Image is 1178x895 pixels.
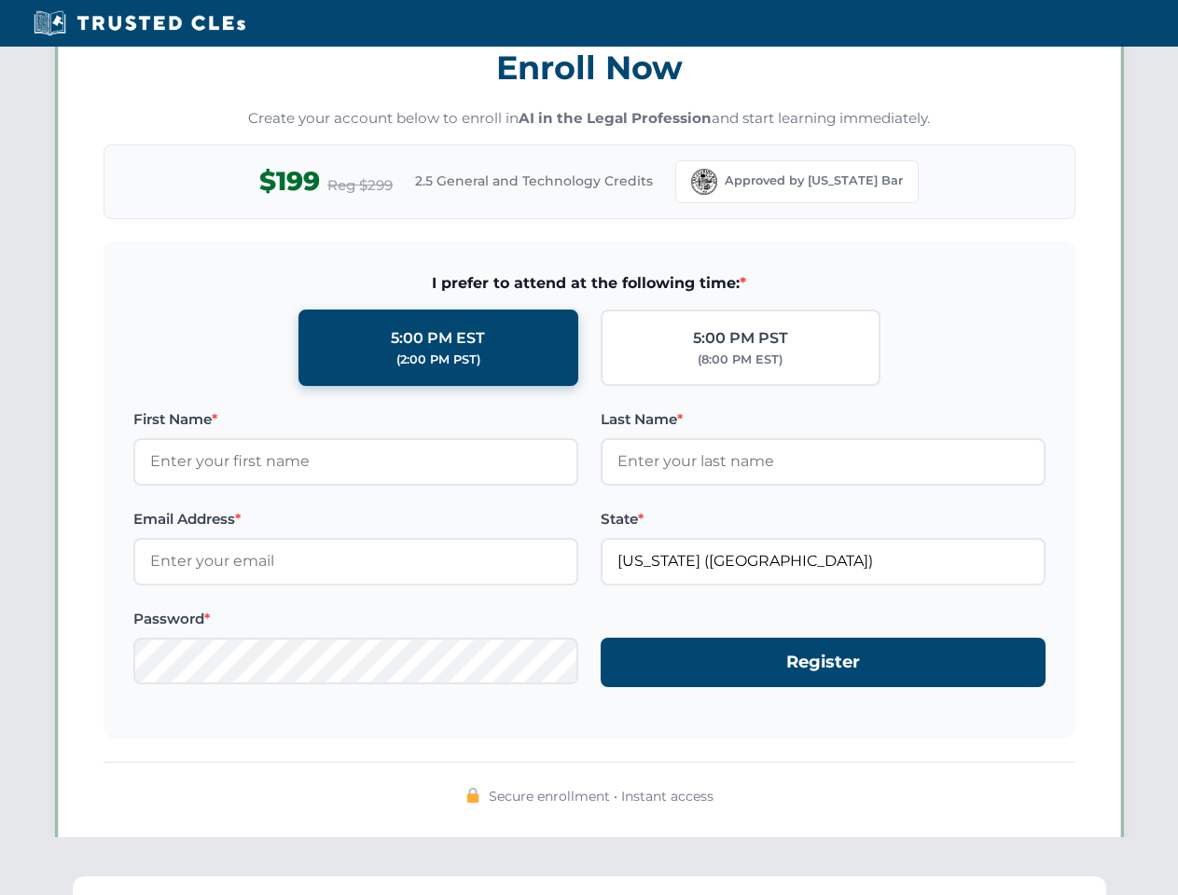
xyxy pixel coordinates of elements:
[601,538,1046,585] input: Florida (FL)
[465,788,480,803] img: 🔒
[133,408,578,431] label: First Name
[133,608,578,630] label: Password
[104,38,1075,97] h3: Enroll Now
[489,786,714,806] span: Secure enrollment • Instant access
[133,271,1046,296] span: I prefer to attend at the following time:
[601,408,1046,431] label: Last Name
[601,638,1046,687] button: Register
[133,508,578,530] label: Email Address
[415,171,653,191] span: 2.5 General and Technology Credits
[601,508,1046,530] label: State
[725,172,903,190] span: Approved by [US_STATE] Bar
[396,351,480,369] div: (2:00 PM PST)
[327,174,393,197] span: Reg $299
[519,109,712,127] strong: AI in the Legal Profession
[133,538,578,585] input: Enter your email
[698,351,783,369] div: (8:00 PM EST)
[391,326,485,351] div: 5:00 PM EST
[28,9,251,37] img: Trusted CLEs
[104,108,1075,130] p: Create your account below to enroll in and start learning immediately.
[691,169,717,195] img: Florida Bar
[133,438,578,485] input: Enter your first name
[693,326,788,351] div: 5:00 PM PST
[259,160,320,202] span: $199
[601,438,1046,485] input: Enter your last name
